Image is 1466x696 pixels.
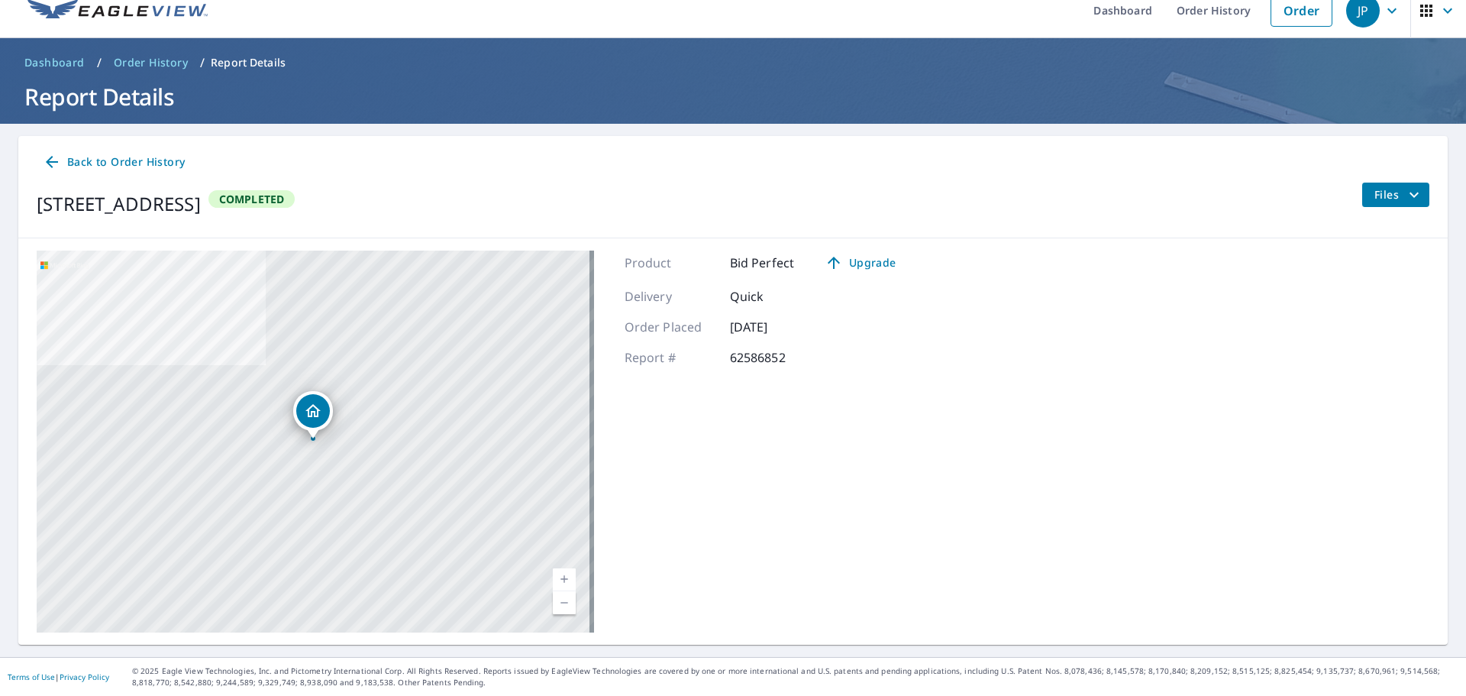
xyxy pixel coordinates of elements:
p: Report Details [211,55,286,70]
li: / [97,53,102,72]
span: Files [1374,186,1423,204]
p: Bid Perfect [730,254,795,272]
p: | [8,672,109,681]
button: filesDropdownBtn-62586852 [1361,183,1429,207]
nav: breadcrumb [18,50,1448,75]
p: Delivery [625,287,716,306]
a: Privacy Policy [60,672,109,682]
p: Order Placed [625,318,716,336]
p: 62586852 [730,348,822,367]
a: Back to Order History [37,148,191,176]
div: [STREET_ADDRESS] [37,190,201,218]
span: Upgrade [822,254,899,272]
p: Quick [730,287,822,306]
p: © 2025 Eagle View Technologies, Inc. and Pictometry International Corp. All Rights Reserved. Repo... [132,665,1458,688]
span: Completed [210,192,294,206]
a: Dashboard [18,50,91,75]
p: [DATE] [730,318,822,336]
span: Order History [114,55,188,70]
span: Dashboard [24,55,85,70]
a: Current Level 17, Zoom In [553,568,576,591]
a: Order History [108,50,194,75]
h1: Report Details [18,81,1448,112]
p: Report # [625,348,716,367]
li: / [200,53,205,72]
div: Dropped pin, building 1, Residential property, 564 S Rochester Mesa, AZ 85206 [293,391,333,439]
a: Terms of Use [8,672,55,682]
a: Upgrade [812,251,908,275]
a: Current Level 17, Zoom Out [553,591,576,614]
p: Product [625,254,716,272]
span: Back to Order History [43,153,185,172]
